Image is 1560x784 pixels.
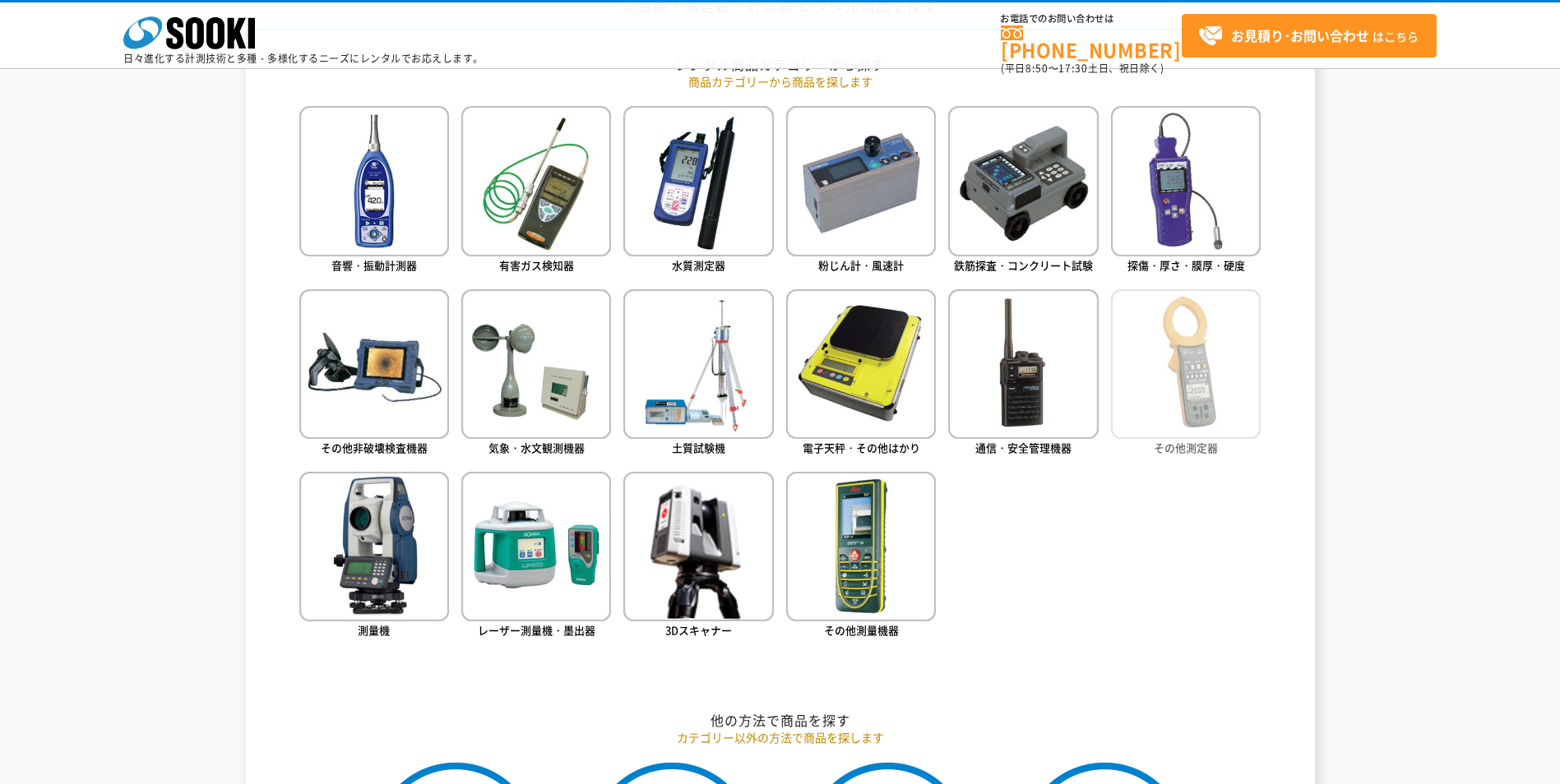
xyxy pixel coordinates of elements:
[299,106,449,276] a: 音響・振動計測器
[1111,106,1261,256] img: 探傷・厚さ・膜厚・硬度
[954,257,1093,273] span: 鉄筋探査・コンクリート試験
[803,440,920,455] span: 電子天秤・その他はかり
[623,289,773,459] a: 土質試験機
[1058,61,1088,76] span: 17:30
[665,622,732,638] span: 3Dスキャナー
[786,472,936,642] a: その他測量機器
[358,622,390,638] span: 測量機
[331,257,417,273] span: 音響・振動計測器
[1111,289,1261,439] img: その他測定器
[623,106,773,276] a: 水質測定器
[1111,289,1261,459] a: その他測定器
[299,73,1261,90] p: 商品カテゴリーから商品を探します
[299,289,449,439] img: その他非破壊検査機器
[299,289,449,459] a: その他非破壊検査機器
[786,106,936,276] a: 粉じん計・風速計
[786,472,936,621] img: その他測量機器
[623,106,773,256] img: 水質測定器
[623,472,773,621] img: 3Dスキャナー
[948,106,1098,256] img: 鉄筋探査・コンクリート試験
[948,289,1098,459] a: 通信・安全管理機器
[948,106,1098,276] a: 鉄筋探査・コンクリート試験
[299,712,1261,729] h2: 他の方法で商品を探す
[461,106,611,276] a: 有害ガス検知器
[461,106,611,256] img: 有害ガス検知器
[299,106,449,256] img: 音響・振動計測器
[499,257,574,273] span: 有害ガス検知器
[321,440,428,455] span: その他非破壊検査機器
[948,289,1098,439] img: 通信・安全管理機器
[786,106,936,256] img: 粉じん計・風速計
[1127,257,1245,273] span: 探傷・厚さ・膜厚・硬度
[818,257,904,273] span: 粉じん計・風速計
[1001,61,1164,76] span: (平日 ～ 土日、祝日除く)
[299,472,449,642] a: 測量機
[299,472,449,621] img: 測量機
[623,289,773,439] img: 土質試験機
[1025,61,1048,76] span: 8:50
[975,440,1072,455] span: 通信・安全管理機器
[623,472,773,642] a: 3Dスキャナー
[786,289,936,439] img: 電子天秤・その他はかり
[1231,25,1369,45] strong: お見積り･お問い合わせ
[672,257,725,273] span: 水質測定器
[461,472,611,642] a: レーザー測量機・墨出器
[1111,106,1261,276] a: 探傷・厚さ・膜厚・硬度
[672,440,725,455] span: 土質試験機
[786,289,936,459] a: 電子天秤・その他はかり
[461,289,611,439] img: 気象・水文観測機器
[1001,14,1182,24] span: お電話でのお問い合わせは
[1001,25,1182,59] a: [PHONE_NUMBER]
[1198,24,1419,48] span: はこちら
[299,729,1261,746] p: カテゴリー以外の方法で商品を探します
[478,622,595,638] span: レーザー測量機・墨出器
[123,53,484,63] p: 日々進化する計測技術と多種・多様化するニーズにレンタルでお応えします。
[488,440,585,455] span: 気象・水文観測機器
[1182,14,1437,58] a: お見積り･お問い合わせはこちら
[1154,440,1218,455] span: その他測定器
[461,472,611,621] img: レーザー測量機・墨出器
[824,622,899,638] span: その他測量機器
[461,289,611,459] a: 気象・水文観測機器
